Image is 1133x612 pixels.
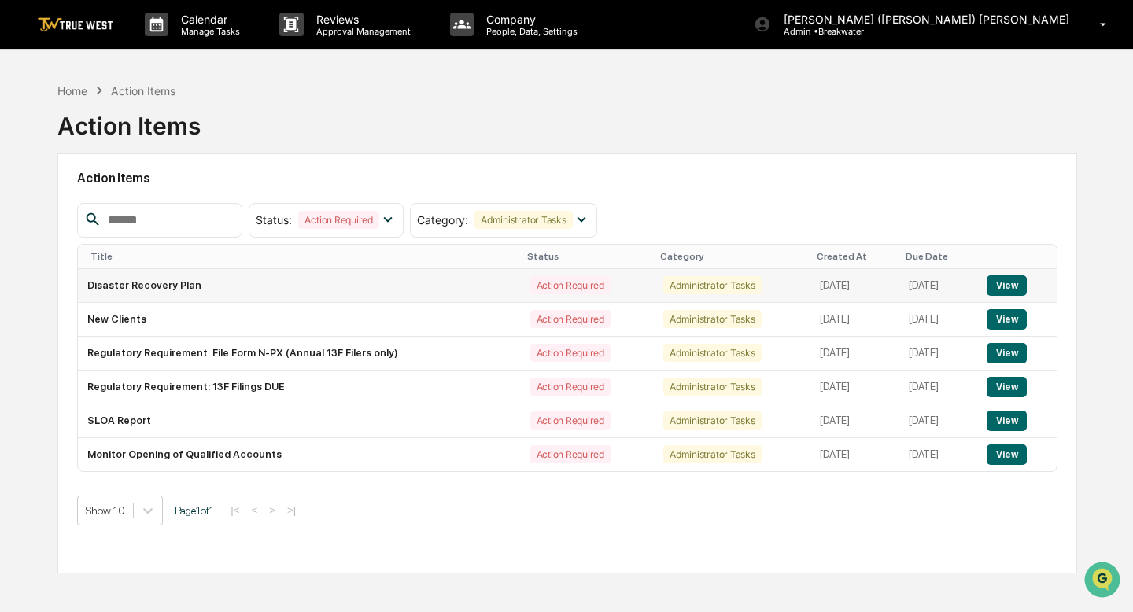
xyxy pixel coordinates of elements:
[987,381,1027,393] a: View
[16,200,28,212] div: 🖐️
[298,211,378,229] div: Action Required
[530,344,611,362] div: Action Required
[530,276,611,294] div: Action Required
[899,438,977,471] td: [DATE]
[530,445,611,463] div: Action Required
[663,445,761,463] div: Administrator Tasks
[41,72,260,88] input: Clear
[78,269,520,303] td: Disaster Recovery Plan
[16,230,28,242] div: 🔎
[530,310,611,328] div: Action Required
[987,415,1027,426] a: View
[175,504,214,517] span: Page 1 of 1
[474,211,572,229] div: Administrator Tasks
[157,267,190,278] span: Pylon
[78,404,520,438] td: SLOA Report
[108,192,201,220] a: 🗄️Attestations
[111,266,190,278] a: Powered byPylon
[530,378,611,396] div: Action Required
[899,303,977,337] td: [DATE]
[226,503,244,517] button: |<
[304,13,419,26] p: Reviews
[16,33,286,58] p: How can we help?
[130,198,195,214] span: Attestations
[810,303,899,337] td: [DATE]
[31,198,101,214] span: Preclearance
[810,337,899,371] td: [DATE]
[663,411,761,430] div: Administrator Tasks
[16,120,44,149] img: 1746055101610-c473b297-6a78-478c-a979-82029cc54cd1
[987,347,1027,359] a: View
[987,377,1027,397] button: View
[663,276,761,294] div: Administrator Tasks
[899,371,977,404] td: [DATE]
[114,200,127,212] div: 🗄️
[54,136,199,149] div: We're available if you need us!
[77,171,1057,186] h2: Action Items
[54,120,258,136] div: Start new chat
[987,411,1027,431] button: View
[899,337,977,371] td: [DATE]
[78,371,520,404] td: Regulatory Requirement: 13F Filings DUE
[268,125,286,144] button: Start new chat
[527,251,648,262] div: Status
[31,228,99,244] span: Data Lookup
[57,84,87,98] div: Home
[810,269,899,303] td: [DATE]
[530,411,611,430] div: Action Required
[771,26,917,37] p: Admin • Breakwater
[987,343,1027,363] button: View
[899,269,977,303] td: [DATE]
[987,275,1027,296] button: View
[264,503,280,517] button: >
[57,99,201,140] div: Action Items
[660,251,804,262] div: Category
[304,26,419,37] p: Approval Management
[1083,560,1125,603] iframe: Open customer support
[168,26,248,37] p: Manage Tasks
[111,84,175,98] div: Action Items
[987,444,1027,465] button: View
[771,13,1077,26] p: [PERSON_NAME] ([PERSON_NAME]) [PERSON_NAME]
[817,251,893,262] div: Created At
[810,438,899,471] td: [DATE]
[987,279,1027,291] a: View
[246,503,262,517] button: <
[9,192,108,220] a: 🖐️Preclearance
[256,213,292,227] span: Status :
[417,213,468,227] span: Category :
[987,313,1027,325] a: View
[474,26,585,37] p: People, Data, Settings
[987,309,1027,330] button: View
[810,371,899,404] td: [DATE]
[78,303,520,337] td: New Clients
[987,448,1027,460] a: View
[168,13,248,26] p: Calendar
[663,310,761,328] div: Administrator Tasks
[38,17,113,32] img: logo
[282,503,301,517] button: >|
[9,222,105,250] a: 🔎Data Lookup
[78,438,520,471] td: Monitor Opening of Qualified Accounts
[810,404,899,438] td: [DATE]
[899,404,977,438] td: [DATE]
[906,251,971,262] div: Due Date
[663,378,761,396] div: Administrator Tasks
[474,13,585,26] p: Company
[90,251,514,262] div: Title
[663,344,761,362] div: Administrator Tasks
[78,337,520,371] td: Regulatory Requirement: File Form N-PX (Annual 13F Filers only)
